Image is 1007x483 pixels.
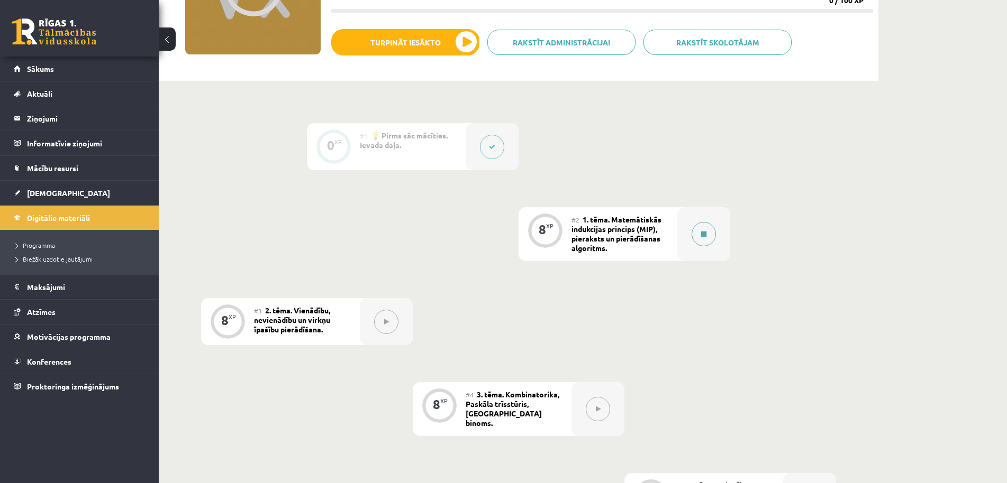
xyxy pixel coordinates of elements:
[360,132,368,140] span: #1
[254,305,330,334] span: 2. tēma. Vienādību, nevienādību un virkņu īpašību pierādīšana.
[27,131,146,155] legend: Informatīvie ziņojumi
[331,29,479,55] button: Turpināt iesākto
[14,349,146,374] a: Konferences
[14,156,146,180] a: Mācību resursi
[27,332,111,341] span: Motivācijas programma
[254,306,262,315] span: #3
[16,254,148,264] a: Biežāk uzdotie jautājumi
[16,241,55,249] span: Programma
[466,391,474,399] span: #4
[539,225,546,234] div: 8
[327,141,334,150] div: 0
[334,139,342,145] div: XP
[27,307,56,317] span: Atzīmes
[27,64,54,73] span: Sākums
[27,382,119,391] span: Proktoringa izmēģinājums
[487,30,636,55] a: Rakstīt administrācijai
[27,106,146,131] legend: Ziņojumi
[27,188,110,198] span: [DEMOGRAPHIC_DATA]
[27,357,71,366] span: Konferences
[14,81,146,106] a: Aktuāli
[16,240,148,250] a: Programma
[27,275,146,299] legend: Maksājumi
[27,89,52,98] span: Aktuāli
[546,223,554,229] div: XP
[466,389,559,428] span: 3. tēma. Kombinatorika, Paskāla trīsstūris, [GEOGRAPHIC_DATA] binoms.
[14,374,146,398] a: Proktoringa izmēģinājums
[571,216,579,224] span: #2
[14,106,146,131] a: Ziņojumi
[12,18,96,45] a: Rīgas 1. Tālmācības vidusskola
[14,57,146,81] a: Sākums
[571,215,661,253] span: 1. tēma. Matemātiskās indukcijas princips (MIP), pieraksts un pierādīšanas algoritms.
[433,400,440,409] div: 8
[27,213,90,222] span: Digitālie materiāli
[643,30,792,55] a: Rakstīt skolotājam
[27,163,78,173] span: Mācību resursi
[14,181,146,205] a: [DEMOGRAPHIC_DATA]
[14,300,146,324] a: Atzīmes
[14,275,146,299] a: Maksājumi
[440,398,448,404] div: XP
[221,315,229,325] div: 8
[229,314,236,320] div: XP
[16,255,93,263] span: Biežāk uzdotie jautājumi
[14,206,146,230] a: Digitālie materiāli
[360,131,448,150] span: 💡 Pirms sāc mācīties. Ievada daļa.
[14,324,146,349] a: Motivācijas programma
[14,131,146,155] a: Informatīvie ziņojumi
